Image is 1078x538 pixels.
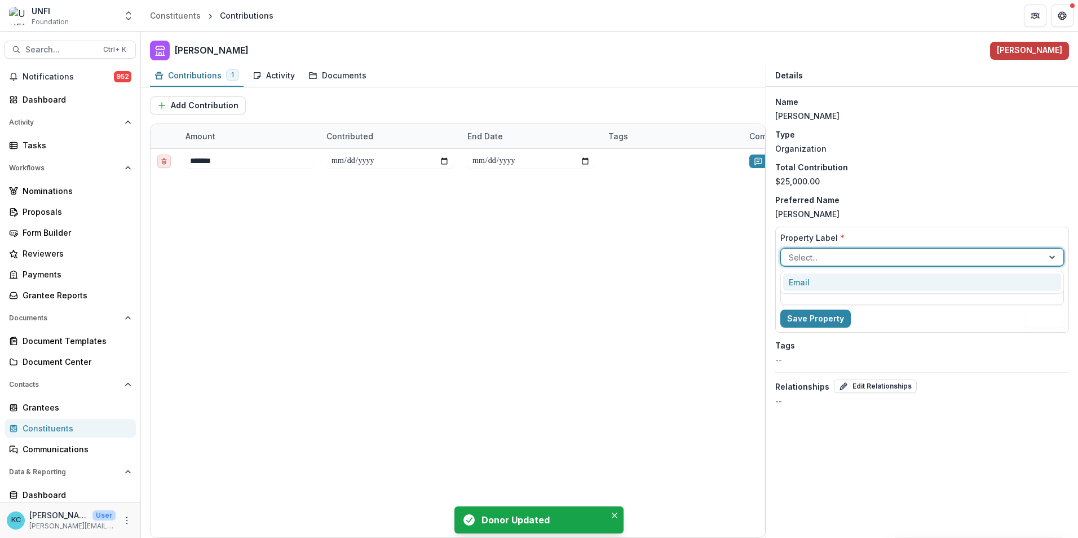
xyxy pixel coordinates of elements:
[9,314,120,322] span: Documents
[608,509,621,522] button: Close
[23,248,127,259] div: Reviewers
[5,376,136,394] button: Open Contacts
[23,206,127,218] div: Proposals
[9,164,120,172] span: Workflows
[5,309,136,327] button: Open Documents
[92,510,116,521] p: User
[23,402,127,413] div: Grantees
[304,67,371,83] div: Documents
[461,124,602,148] div: End Date
[23,443,127,455] div: Communications
[775,175,820,187] p: $25,000.00
[179,124,320,148] div: amount
[32,17,69,27] span: Foundation
[179,130,222,142] div: amount
[1024,5,1046,27] button: Partners
[9,7,27,25] img: UNFI
[5,136,136,155] a: Tasks
[5,90,136,109] a: Dashboard
[23,289,127,301] div: Grantee Reports
[220,10,273,21] div: Contributions
[775,339,795,351] p: Tags
[775,110,840,122] p: [PERSON_NAME]
[602,124,743,148] div: Tags
[23,227,127,239] div: Form Builder
[145,7,205,24] a: Constituents
[23,72,114,82] span: Notifications
[121,5,136,27] button: Open entity switcher
[990,42,1069,60] button: [PERSON_NAME]
[5,286,136,305] a: Grantee Reports
[743,124,883,148] div: Comments
[602,130,635,142] div: Tags
[9,118,120,126] span: Activity
[23,422,127,434] div: Constituents
[5,41,136,59] button: Search...
[775,194,1069,206] p: Preferred Name
[775,161,848,173] p: Total Contribution
[5,398,136,417] a: Grantees
[23,489,127,501] div: Dashboard
[9,468,120,476] span: Data & Reporting
[461,130,510,142] div: End Date
[168,69,222,81] div: Contributions
[157,155,171,168] button: delete
[1024,310,1064,328] button: delete
[1051,5,1073,27] button: Get Help
[775,208,840,220] p: [PERSON_NAME]
[5,68,136,86] button: Notifications952
[29,521,116,531] p: [PERSON_NAME][EMAIL_ADDRESS][PERSON_NAME][DOMAIN_NAME]
[120,514,134,527] button: More
[5,159,136,177] button: Open Workflows
[23,94,127,105] div: Dashboard
[775,354,782,365] p: --
[5,223,136,242] a: Form Builder
[174,45,249,56] h2: [PERSON_NAME]
[5,440,136,458] a: Communications
[32,5,69,17] div: UNFI
[25,45,96,55] span: Search...
[5,202,136,221] a: Proposals
[743,130,798,142] div: Comments
[23,268,127,280] div: Payments
[320,124,461,148] div: Contributed
[775,96,798,108] p: Name
[775,381,829,393] p: Relationships
[9,381,120,389] span: Contacts
[5,244,136,263] a: Reviewers
[304,65,371,87] a: Documents
[775,129,795,140] p: Type
[150,10,201,21] div: Constituents
[23,185,127,197] div: Nominations
[23,335,127,347] div: Document Templates
[481,513,601,527] div: Donor Updated
[775,69,803,82] p: Details
[783,274,1061,291] div: Email
[775,143,827,155] p: Organization
[150,65,244,87] a: Contributions1
[5,182,136,200] a: Nominations
[5,332,136,350] a: Document Templates
[780,232,1057,244] label: Property Label
[834,380,917,393] button: Edit Relationships
[11,517,21,524] div: Kristine Creveling
[5,419,136,438] a: Constituents
[29,509,88,521] p: [PERSON_NAME]
[5,352,136,371] a: Document Center
[5,113,136,131] button: Open Activity
[101,43,129,56] div: Ctrl + K
[231,71,234,79] span: 1
[749,155,836,168] button: View Comments (0)
[150,96,246,114] button: Add Contribution
[114,71,131,82] span: 952
[145,7,278,24] nav: breadcrumb
[23,139,127,151] div: Tasks
[248,67,299,83] div: Activity
[5,463,136,481] button: Open Data & Reporting
[780,310,851,328] button: Save Property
